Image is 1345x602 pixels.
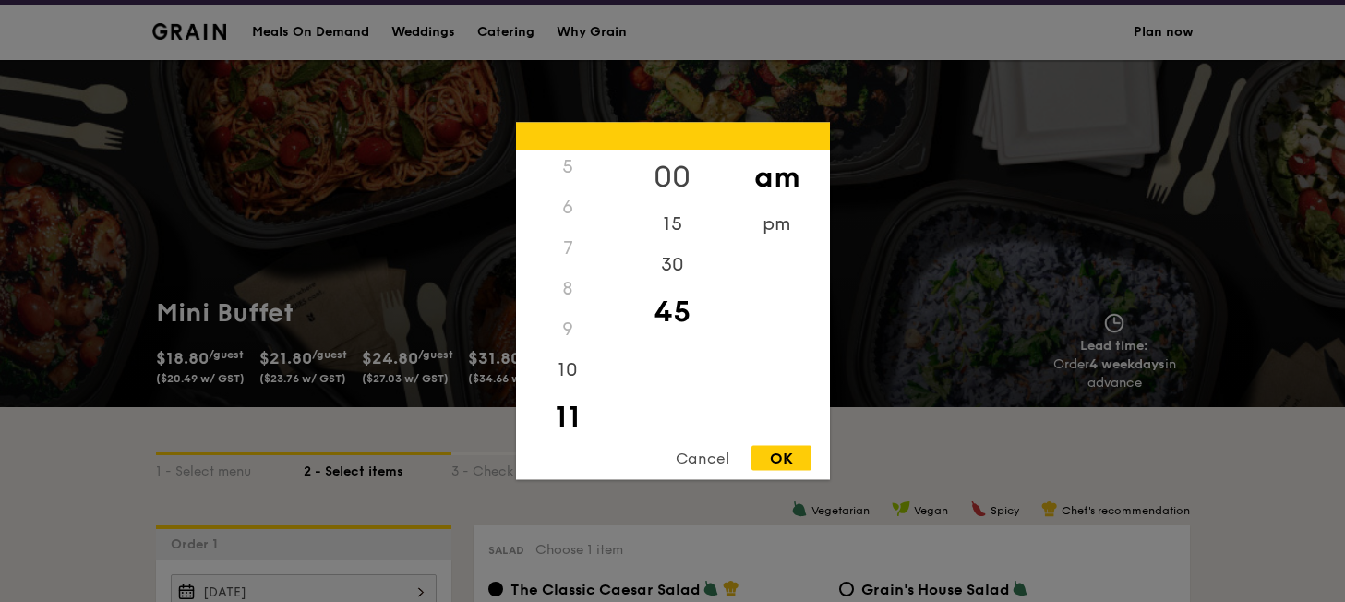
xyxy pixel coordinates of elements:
div: 10 [516,350,620,391]
div: pm [725,204,829,245]
div: 5 [516,147,620,187]
div: 30 [620,245,725,285]
div: OK [751,446,811,471]
div: 11 [516,391,620,444]
div: 00 [620,150,725,204]
div: 9 [516,309,620,350]
div: 6 [516,187,620,228]
div: Cancel [657,446,748,471]
div: am [725,150,829,204]
div: 8 [516,269,620,309]
div: 7 [516,228,620,269]
div: 15 [620,204,725,245]
div: 45 [620,285,725,339]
